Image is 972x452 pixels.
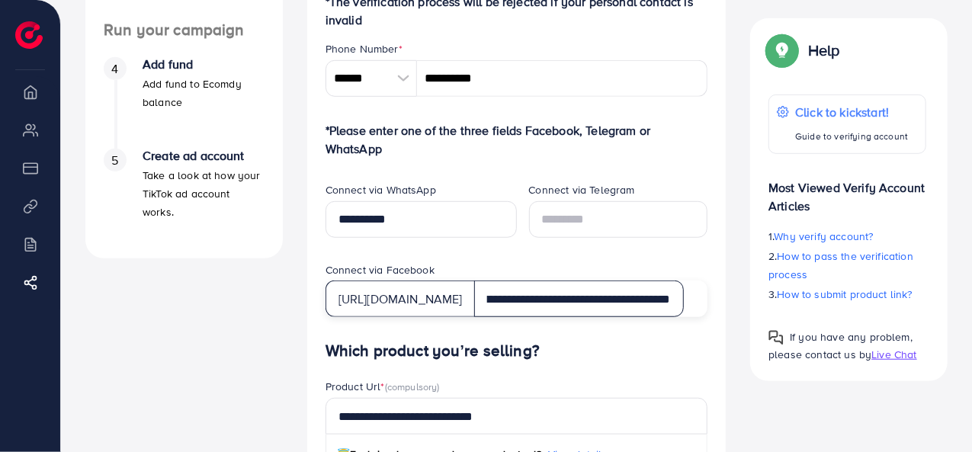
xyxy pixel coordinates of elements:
img: Popup guide [768,330,784,345]
p: Add fund to Ecomdy balance [143,75,265,111]
span: Live Chat [871,347,916,362]
span: (compulsory) [385,380,440,393]
p: Help [808,41,840,59]
div: [URL][DOMAIN_NAME] [326,280,475,317]
label: Connect via Telegram [529,182,635,197]
h4: Which product you’re selling? [326,341,708,361]
span: Why verify account? [775,229,874,244]
p: 1. [768,227,926,245]
li: Create ad account [85,149,283,240]
img: Popup guide [768,37,796,64]
span: 4 [111,60,118,78]
h4: Run your campaign [85,21,283,40]
img: logo [15,21,43,49]
span: If you have any problem, please contact us by [768,329,913,362]
p: Take a look at how your TikTok ad account works. [143,166,265,221]
label: Product Url [326,379,440,394]
p: Most Viewed Verify Account Articles [768,166,926,215]
p: Guide to verifying account [795,127,908,146]
span: How to submit product link? [778,287,913,302]
span: 5 [111,152,118,169]
p: *Please enter one of the three fields Facebook, Telegram or WhatsApp [326,121,708,158]
li: Add fund [85,57,283,149]
h4: Create ad account [143,149,265,163]
label: Phone Number [326,41,403,56]
label: Connect via Facebook [326,262,435,277]
h4: Add fund [143,57,265,72]
span: How to pass the verification process [768,248,913,282]
label: Connect via WhatsApp [326,182,436,197]
p: Click to kickstart! [795,103,908,121]
p: 3. [768,285,926,303]
p: 2. [768,247,926,284]
iframe: Chat [907,383,961,441]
